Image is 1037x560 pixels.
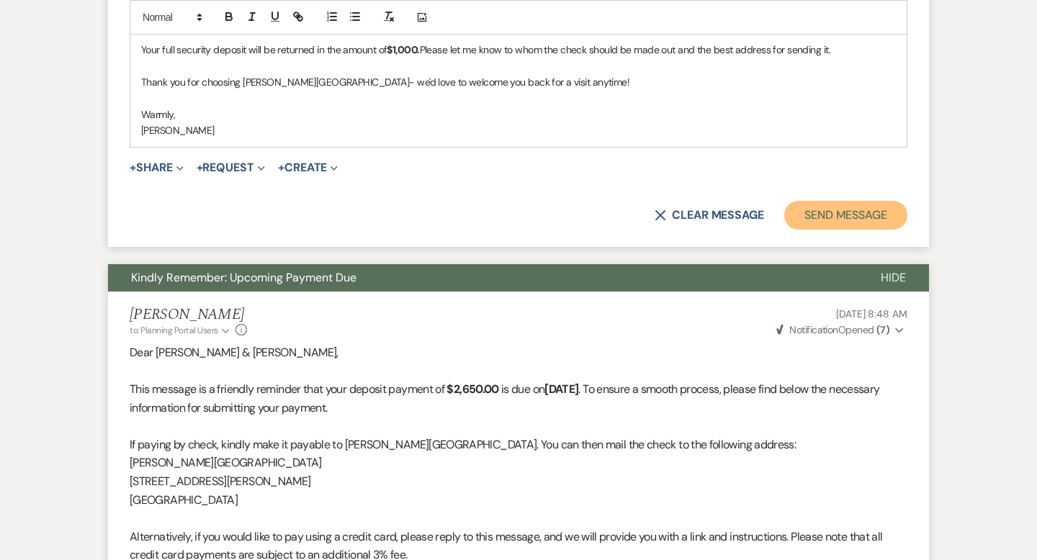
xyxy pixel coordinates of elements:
[108,264,858,292] button: Kindly Remember: Upcoming Payment Due
[141,43,387,56] span: Your full security deposit will be returned in the amount of
[130,345,338,360] span: Dear [PERSON_NAME] & [PERSON_NAME],
[197,162,265,173] button: Request
[420,43,830,56] span: Please let me know to whom the check should be made out and the best address for sending it.
[130,437,796,452] span: If paying by check, kindly make it payable to [PERSON_NAME][GEOGRAPHIC_DATA]. You can then mail t...
[130,492,238,507] span: [GEOGRAPHIC_DATA]
[544,381,578,397] strong: [DATE]
[130,474,310,489] span: [STREET_ADDRESS][PERSON_NAME]
[278,162,338,173] button: Create
[141,107,896,122] p: Warmly,
[130,325,218,336] span: to: Planning Portal Users
[858,264,929,292] button: Hide
[836,307,907,320] span: [DATE] 8:48 AM
[130,162,136,173] span: +
[141,74,896,90] p: Thank you for choosing [PERSON_NAME][GEOGRAPHIC_DATA]- we'd love to welcome you back for a visit ...
[655,209,764,221] button: Clear message
[446,381,498,397] strong: $2,650.00
[278,162,284,173] span: +
[789,323,838,336] span: Notification
[131,270,356,285] span: Kindly Remember: Upcoming Payment Due
[130,455,322,470] span: [PERSON_NAME][GEOGRAPHIC_DATA]
[130,381,444,397] span: This message is a friendly reminder that your deposit payment of
[130,306,247,324] h5: [PERSON_NAME]
[197,162,203,173] span: +
[876,323,889,336] strong: ( 7 )
[141,122,896,138] p: [PERSON_NAME]
[784,201,907,230] button: Send Message
[774,322,907,338] button: NotificationOpened (7)
[130,324,232,337] button: to: Planning Portal Users
[776,323,889,336] span: Opened
[387,43,419,56] strong: $1,000.
[130,162,184,173] button: Share
[130,381,879,415] span: . To ensure a smooth process, please find below the necessary information for submitting your pay...
[501,381,544,397] span: is due on
[881,270,906,285] span: Hide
